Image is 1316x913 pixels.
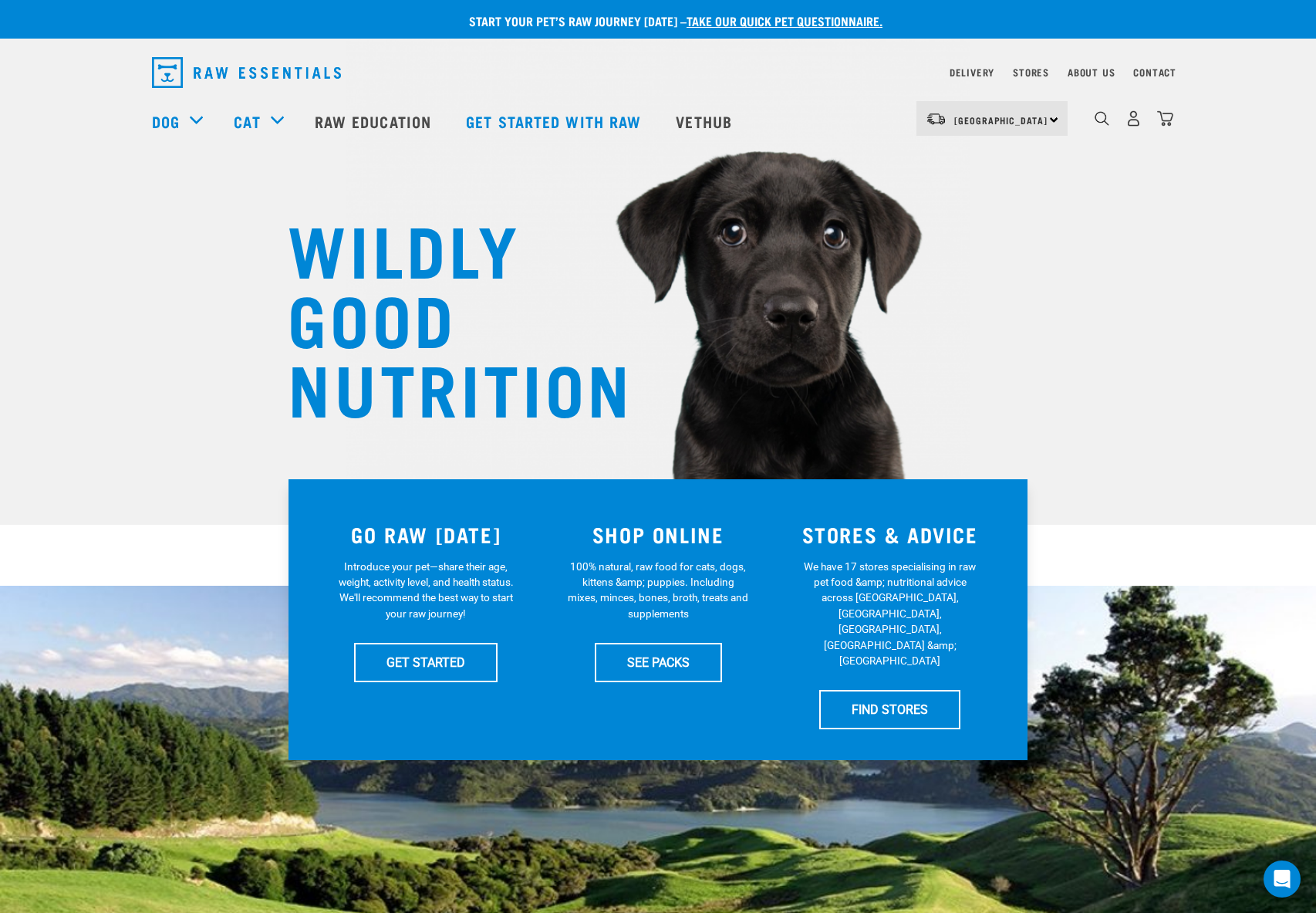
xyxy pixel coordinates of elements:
a: Vethub [660,90,751,152]
img: van-moving.png [926,112,947,126]
h3: SHOP ONLINE [552,522,765,546]
nav: dropdown navigation [140,51,1176,94]
a: Raw Education [299,90,450,152]
a: SEE PACKS [595,643,722,681]
a: FIND STORES [819,690,960,729]
img: user.png [1125,110,1142,127]
a: Dog [152,110,180,133]
img: home-icon-1@2x.png [1095,111,1109,126]
a: Stores [1013,69,1049,75]
a: Contact [1133,69,1176,75]
h1: WILDLY GOOD NUTRITION [288,212,596,421]
a: take our quick pet questionnaire. [687,17,882,24]
a: Cat [234,110,260,133]
a: About Us [1068,69,1115,75]
h3: STORES & ADVICE [783,522,997,546]
img: home-icon@2x.png [1157,110,1173,127]
span: [GEOGRAPHIC_DATA] [954,117,1048,123]
p: 100% natural, raw food for cats, dogs, kittens &amp; puppies. Including mixes, minces, bones, bro... [568,559,749,622]
a: Get started with Raw [450,90,660,152]
p: We have 17 stores specialising in raw pet food &amp; nutritional advice across [GEOGRAPHIC_DATA],... [799,559,980,669]
h3: GO RAW [DATE] [319,522,533,546]
p: Introduce your pet—share their age, weight, activity level, and health status. We'll recommend th... [336,559,517,622]
a: Delivery [950,69,994,75]
a: GET STARTED [354,643,498,681]
img: Raw Essentials Logo [152,57,341,88]
div: Open Intercom Messenger [1264,861,1301,898]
